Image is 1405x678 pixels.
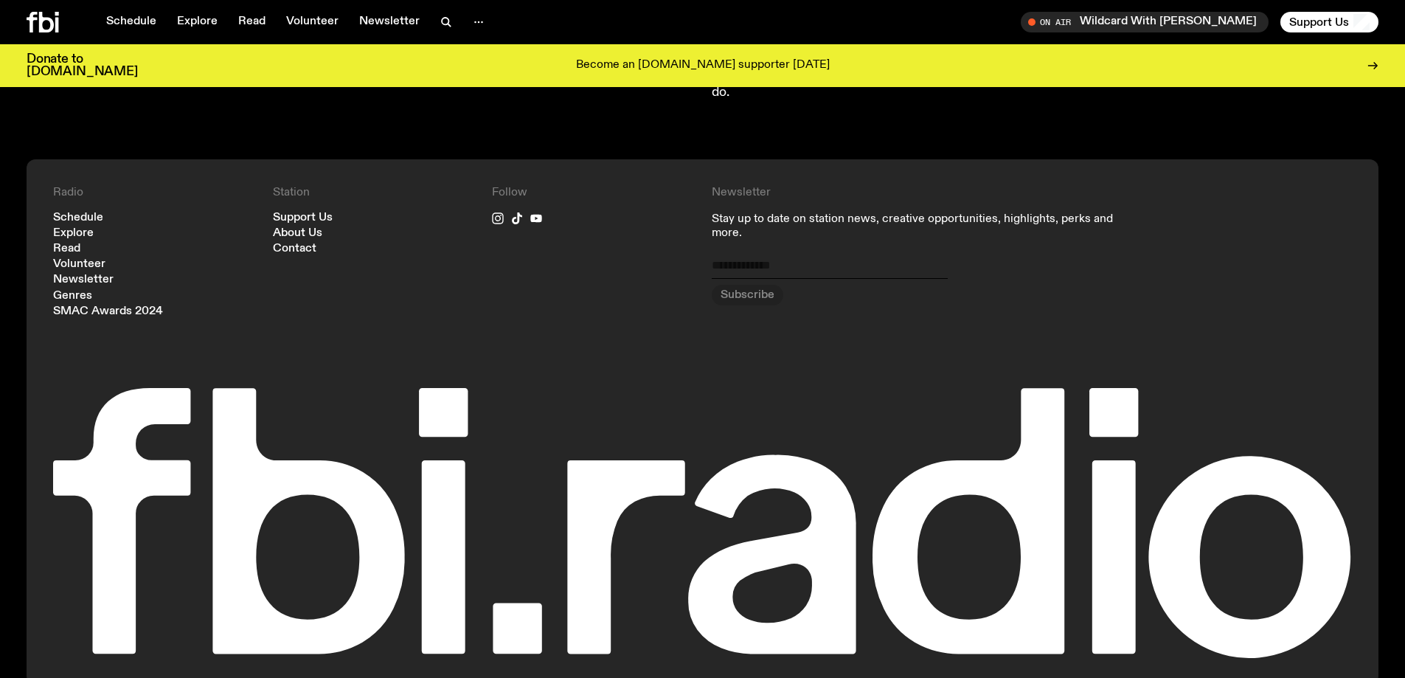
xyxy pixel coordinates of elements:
a: Newsletter [350,12,429,32]
h4: Radio [53,186,255,200]
h3: Donate to [DOMAIN_NAME] [27,53,138,78]
h4: Newsletter [712,186,1133,200]
a: Volunteer [53,259,105,270]
a: Read [229,12,274,32]
span: Support Us [1289,15,1349,29]
a: Contact [273,243,316,255]
a: Schedule [97,12,165,32]
button: On AirWildcard With [PERSON_NAME] [1021,12,1269,32]
a: Newsletter [53,274,114,286]
h4: Follow [492,186,694,200]
a: SMAC Awards 2024 [53,306,163,317]
p: Stay up to date on station news, creative opportunities, highlights, perks and more. [712,212,1133,241]
button: Subscribe [712,285,783,305]
a: Support Us [273,212,333,224]
a: Schedule [53,212,103,224]
a: About Us [273,228,322,239]
a: Volunteer [277,12,347,32]
a: Genres [53,291,92,302]
p: Become an [DOMAIN_NAME] supporter [DATE] [576,59,830,72]
button: Support Us [1280,12,1378,32]
h4: Station [273,186,475,200]
a: Read [53,243,80,255]
a: Explore [168,12,226,32]
a: Explore [53,228,94,239]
